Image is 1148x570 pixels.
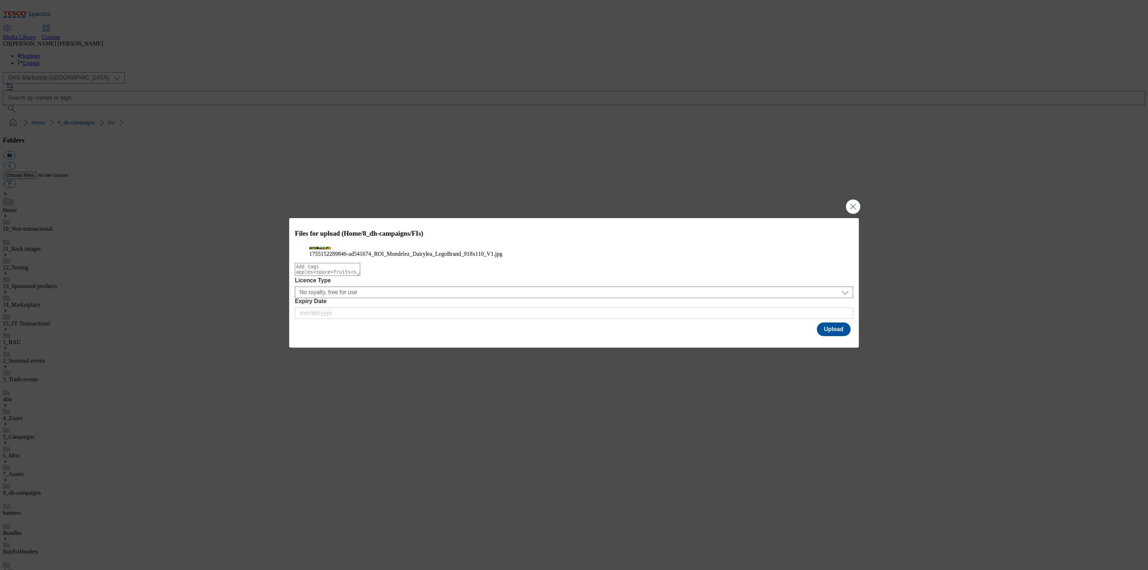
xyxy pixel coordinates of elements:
[295,298,853,305] label: Expiry Date
[309,251,839,257] figcaption: 1755152289846-ad541674_ROI_Mondelez_Dairylea_LegoBrand_918x110_V1.jpg
[295,277,853,284] label: Licence Type
[289,218,859,348] div: Modal
[817,322,851,336] button: Upload
[295,230,853,237] h3: Files for upload (Home/8_dh-campaigns/FIs)
[309,247,331,249] img: preview
[846,199,860,214] button: Close Modal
